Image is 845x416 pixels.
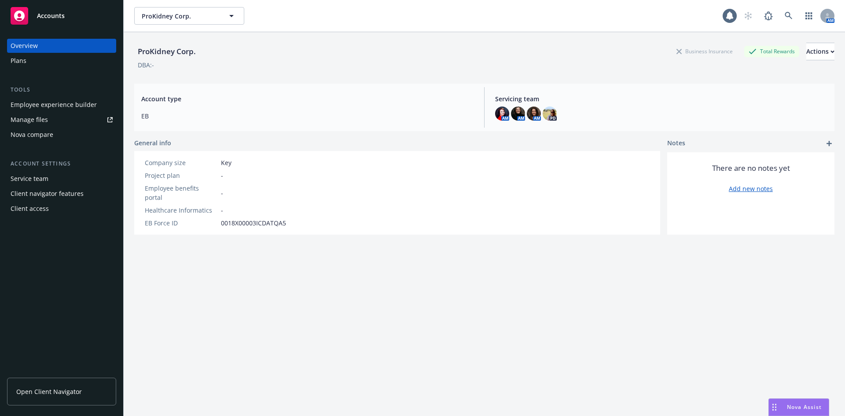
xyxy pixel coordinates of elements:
[7,85,116,94] div: Tools
[7,54,116,68] a: Plans
[11,128,53,142] div: Nova compare
[7,98,116,112] a: Employee experience builder
[221,158,231,167] span: Key
[7,4,116,28] a: Accounts
[141,111,474,121] span: EB
[7,39,116,53] a: Overview
[37,12,65,19] span: Accounts
[11,172,48,186] div: Service team
[7,187,116,201] a: Client navigator features
[145,158,217,167] div: Company size
[11,202,49,216] div: Client access
[800,7,818,25] a: Switch app
[145,184,217,202] div: Employee benefits portal
[495,94,827,103] span: Servicing team
[744,46,799,57] div: Total Rewards
[221,188,223,198] span: -
[145,206,217,215] div: Healthcare Informatics
[543,107,557,121] img: photo
[11,113,48,127] div: Manage files
[134,7,244,25] button: ProKidney Corp.
[134,46,199,57] div: ProKidney Corp.
[221,218,286,228] span: 0018X00003ICDATQA5
[780,7,797,25] a: Search
[11,54,26,68] div: Plans
[495,107,509,121] img: photo
[7,202,116,216] a: Client access
[221,206,223,215] span: -
[527,107,541,121] img: photo
[7,172,116,186] a: Service team
[672,46,737,57] div: Business Insurance
[712,163,790,173] span: There are no notes yet
[739,7,757,25] a: Start snowing
[787,403,822,411] span: Nova Assist
[769,399,780,416] div: Drag to move
[138,60,154,70] div: DBA: -
[7,159,116,168] div: Account settings
[141,94,474,103] span: Account type
[11,98,97,112] div: Employee experience builder
[824,138,834,149] a: add
[142,11,218,21] span: ProKidney Corp.
[145,218,217,228] div: EB Force ID
[221,171,223,180] span: -
[145,171,217,180] div: Project plan
[806,43,834,60] button: Actions
[7,113,116,127] a: Manage files
[134,138,171,147] span: General info
[11,39,38,53] div: Overview
[768,398,829,416] button: Nova Assist
[11,187,84,201] div: Client navigator features
[729,184,773,193] a: Add new notes
[511,107,525,121] img: photo
[7,128,116,142] a: Nova compare
[16,387,82,396] span: Open Client Navigator
[760,7,777,25] a: Report a Bug
[667,138,685,149] span: Notes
